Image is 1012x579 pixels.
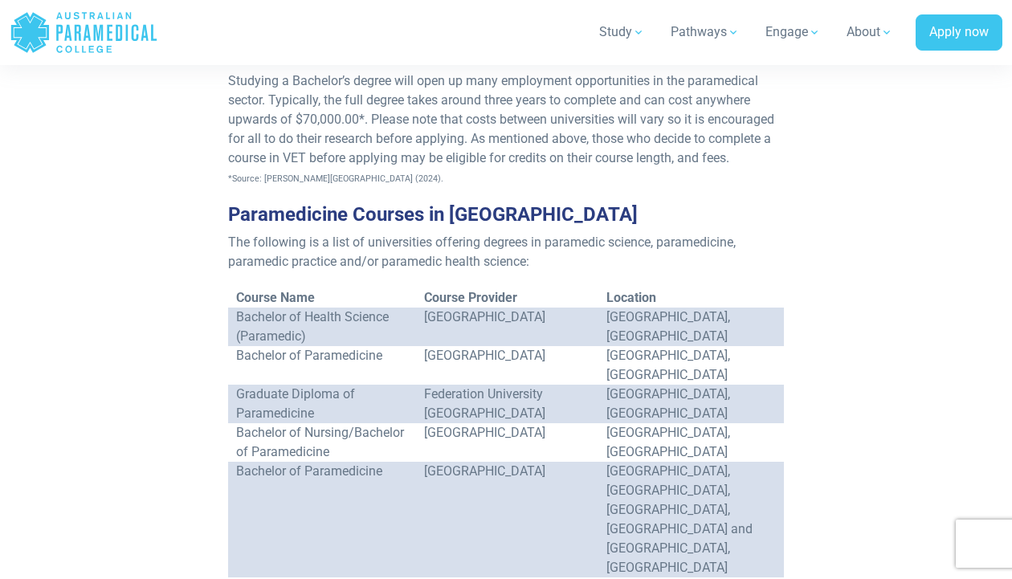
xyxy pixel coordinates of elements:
td: [GEOGRAPHIC_DATA] [416,462,598,577]
h3: Paramedicine Courses in [GEOGRAPHIC_DATA] [228,203,784,226]
strong: Location [606,290,656,305]
td: [GEOGRAPHIC_DATA] [416,423,598,462]
a: Study [590,10,655,55]
td: [GEOGRAPHIC_DATA], [GEOGRAPHIC_DATA], [GEOGRAPHIC_DATA], [GEOGRAPHIC_DATA] and [GEOGRAPHIC_DATA],... [598,462,784,577]
strong: Course Name [236,290,315,305]
td: [GEOGRAPHIC_DATA] [416,308,598,346]
td: Federation University [GEOGRAPHIC_DATA] [416,385,598,423]
span: Studying a Bachelor’s degree will open up many employment opportunities in the paramedical sector... [228,73,774,165]
td: [GEOGRAPHIC_DATA], [GEOGRAPHIC_DATA] [598,308,784,346]
td: [GEOGRAPHIC_DATA], [GEOGRAPHIC_DATA] [598,423,784,462]
a: Australian Paramedical College [10,6,158,59]
td: [GEOGRAPHIC_DATA] [416,346,598,385]
td: Bachelor of Paramedicine [228,346,416,385]
a: Engage [756,10,830,55]
td: [GEOGRAPHIC_DATA], [GEOGRAPHIC_DATA] [598,385,784,423]
td: Bachelor of Paramedicine [228,462,416,577]
span: *Source: [PERSON_NAME][GEOGRAPHIC_DATA] (2024). [228,173,443,184]
td: Graduate Diploma of Paramedicine [228,385,416,423]
td: Bachelor of Nursing/Bachelor of Paramedicine [228,423,416,462]
td: [GEOGRAPHIC_DATA], [GEOGRAPHIC_DATA] [598,346,784,385]
a: Apply now [916,14,1002,51]
a: About [837,10,903,55]
strong: Course Provider [424,290,517,305]
a: Pathways [661,10,749,55]
td: Bachelor of Health Science (Paramedic) [228,308,416,346]
span: The following is a list of universities offering degrees in paramedic science, paramedicine, para... [228,234,736,269]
